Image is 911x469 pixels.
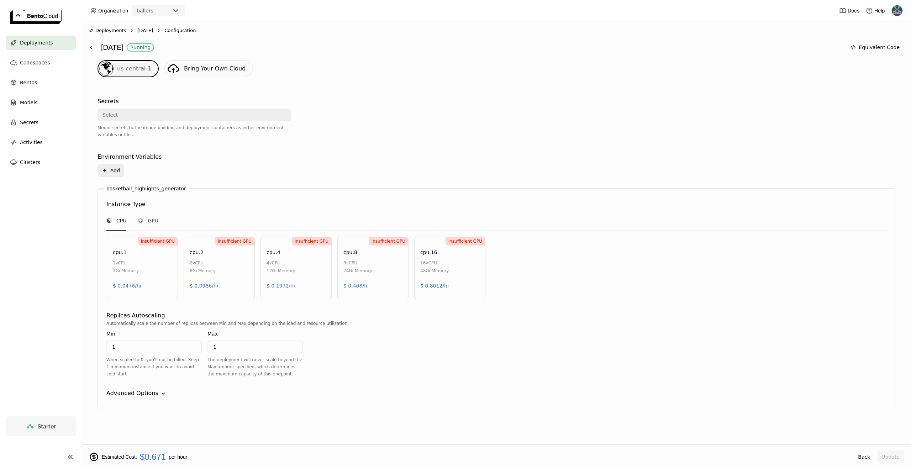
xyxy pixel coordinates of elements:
[267,248,280,256] div: cpu.4
[89,27,904,34] nav: Breadcrumbs navigation
[20,98,37,107] span: Models
[343,267,372,275] div: 24Gi Memory
[420,259,449,267] div: 16 vCPU
[6,95,76,110] a: Models
[89,452,851,462] div: Estimated Cost: per hour
[117,65,151,72] span: us-central-1
[154,7,155,15] input: Selected ballers.
[184,237,255,299] div: Insufficient GPUcpu.22vCPU6Gi Memory$ 0.0986/hr
[369,237,408,246] div: Insufficient GPU
[874,7,885,14] span: Help
[160,390,167,397] svg: Down
[343,282,369,290] div: $ 0.408/hr
[190,267,216,275] div: 6Gi Memory
[106,320,886,327] div: Automatically scale the number of replicas between Min and Max depending on the load and resource...
[20,118,38,127] span: Secrets
[420,267,449,275] div: 48Gi Memory
[6,75,76,90] a: Bentos
[98,7,128,14] span: Organization
[102,111,118,118] div: Select
[190,259,216,267] div: 2 vCPU
[6,416,76,436] a: Starter
[846,41,904,54] button: Equivalent Code
[20,58,50,67] span: Codespaces
[839,7,859,14] a: Docs
[10,10,62,24] img: logo
[207,356,303,378] div: The deployment will never scale beyond the Max amount specified, which determines the maximum cap...
[130,44,151,50] div: Running
[101,41,842,54] div: [DATE]
[20,38,53,47] span: Deployments
[156,28,162,33] svg: Right
[267,282,296,290] div: $ 0.1972/hr
[877,450,904,463] button: Update
[164,60,253,77] a: Bring Your Own Cloud
[137,7,153,14] div: ballers
[343,259,372,267] div: 8 vCPU
[113,259,139,267] div: 1 vCPU
[113,267,139,275] div: 3Gi Memory
[113,282,142,290] div: $ 0.0476/hr
[414,237,485,299] div: Insufficient GPUcpu.1616vCPU48Gi Memory$ 0.8012/hr
[6,36,76,50] a: Deployments
[138,237,178,246] div: Insufficient GPU
[102,168,107,173] svg: Plus
[98,164,124,177] button: Add
[98,60,159,77] div: us-central-1
[866,7,885,14] div: Help
[6,115,76,130] a: Secrets
[129,28,135,33] svg: Right
[148,217,158,224] span: GPU
[106,389,158,397] div: Advanced Options
[190,282,219,290] div: $ 0.0986/hr
[446,237,485,246] div: Insufficient GPU
[106,356,202,378] div: When scaled to 0, you'll not be billed. Keep 1 minimum instance if you want to avoid cold start
[343,248,357,256] div: cpu.8
[267,267,295,275] div: 12Gi Memory
[207,330,218,338] div: Max
[164,27,196,34] span: Configuration
[292,237,331,246] div: Insufficient GPU
[98,153,162,161] div: Environment Variables
[116,217,126,224] span: CPU
[260,237,332,299] div: Insufficient GPUcpu.44vCPU12Gi Memory$ 0.1972/hr
[106,186,186,191] label: basketball_highlights_generator
[20,138,43,147] span: Activities
[854,450,874,463] button: Back
[848,7,859,14] span: Docs
[106,200,146,209] div: Instance Type
[6,56,76,70] a: Codespaces
[106,389,886,397] div: Advanced Options
[107,237,178,299] div: Insufficient GPUcpu.11vCPU3Gi Memory$ 0.0476/hr
[420,248,437,256] div: cpu.16
[337,237,409,299] div: Insufficient GPUcpu.88vCPU24Gi Memory$ 0.408/hr
[137,27,153,34] span: [DATE]
[113,248,127,256] div: cpu.1
[20,78,37,87] span: Bentos
[98,97,119,106] div: Secrets
[140,452,166,462] span: $0.671
[267,259,295,267] div: 4 vCPU
[184,65,246,72] span: Bring Your Own Cloud
[95,27,126,34] span: Deployments
[420,282,449,290] div: $ 0.8012/hr
[190,248,204,256] div: cpu.2
[20,158,40,167] span: Clusters
[37,423,56,430] span: Starter
[215,237,254,246] div: Insufficient GPU
[892,5,902,16] img: Harsh Raj
[106,330,115,338] div: Min
[6,135,76,149] a: Activities
[89,27,126,34] div: Deployments
[98,124,291,138] div: Mount secrets to the image building and deployment containers as either environment variables or ...
[106,311,165,320] div: Replicas Autoscaling
[6,155,76,169] a: Clusters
